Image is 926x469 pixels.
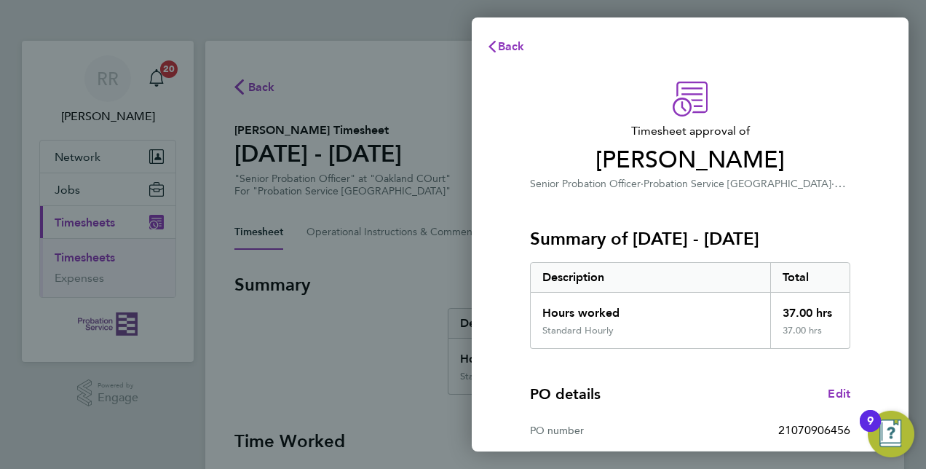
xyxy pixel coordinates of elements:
[530,227,850,251] h3: Summary of [DATE] - [DATE]
[531,263,770,292] div: Description
[770,263,850,292] div: Total
[828,387,850,401] span: Edit
[530,422,690,439] div: PO number
[831,176,846,190] span: ·
[531,293,770,325] div: Hours worked
[828,385,850,403] a: Edit
[530,178,641,190] span: Senior Probation Officer
[542,325,614,336] div: Standard Hourly
[498,39,525,53] span: Back
[770,293,850,325] div: 37.00 hrs
[641,178,644,190] span: ·
[530,122,850,140] span: Timesheet approval of
[530,384,601,404] h4: PO details
[778,423,850,437] span: 21070906456
[770,325,850,348] div: 37.00 hrs
[472,32,539,61] button: Back
[868,411,914,457] button: Open Resource Center, 9 new notifications
[867,421,874,440] div: 9
[530,146,850,175] span: [PERSON_NAME]
[644,178,831,190] span: Probation Service [GEOGRAPHIC_DATA]
[530,262,850,349] div: Summary of 28 Jul - 03 Aug 2025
